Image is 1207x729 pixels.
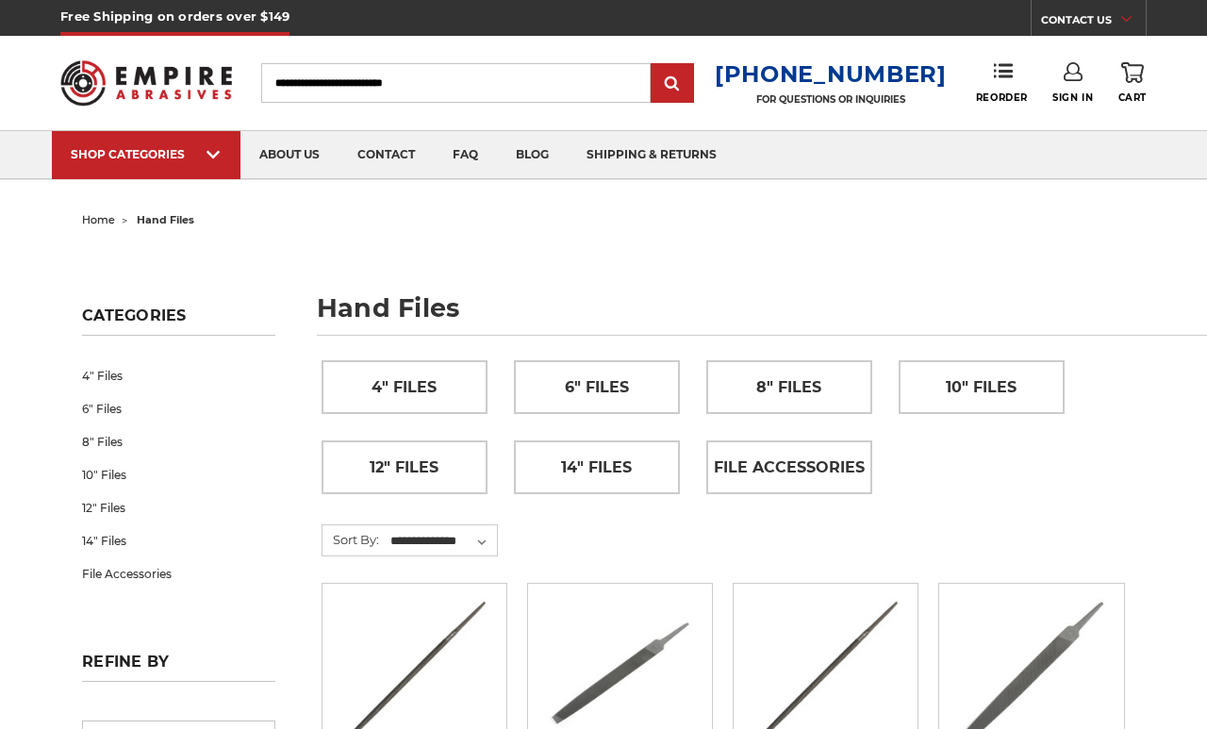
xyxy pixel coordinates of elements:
[82,653,274,682] h5: Refine by
[82,359,274,392] a: 4" Files
[370,452,438,484] span: 12" Files
[339,131,434,179] a: contact
[707,441,871,493] a: File Accessories
[322,361,487,413] a: 4" Files
[434,131,497,179] a: faq
[82,213,115,226] a: home
[388,527,497,555] select: Sort By:
[568,131,736,179] a: shipping & returns
[372,372,437,404] span: 4" Files
[240,131,339,179] a: about us
[976,91,1028,104] span: Reorder
[1041,9,1146,36] a: CONTACT US
[714,452,865,484] span: File Accessories
[322,525,379,554] label: Sort By:
[497,131,568,179] a: blog
[515,441,679,493] a: 14" Files
[565,372,629,404] span: 6" Files
[60,49,232,116] img: Empire Abrasives
[715,60,947,88] a: [PHONE_NUMBER]
[1118,91,1147,104] span: Cart
[71,147,222,161] div: SHOP CATEGORIES
[946,372,1017,404] span: 10" Files
[82,458,274,491] a: 10" Files
[82,491,274,524] a: 12" Files
[715,93,947,106] p: FOR QUESTIONS OR INQUIRIES
[561,452,632,484] span: 14" Files
[82,392,274,425] a: 6" Files
[707,361,871,413] a: 8" Files
[515,361,679,413] a: 6" Files
[82,307,274,336] h5: Categories
[653,65,691,103] input: Submit
[1118,62,1147,104] a: Cart
[976,62,1028,103] a: Reorder
[756,372,821,404] span: 8" Files
[82,524,274,557] a: 14" Files
[1052,91,1093,104] span: Sign In
[82,557,274,590] a: File Accessories
[137,213,194,226] span: hand files
[82,425,274,458] a: 8" Files
[322,441,487,493] a: 12" Files
[900,361,1064,413] a: 10" Files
